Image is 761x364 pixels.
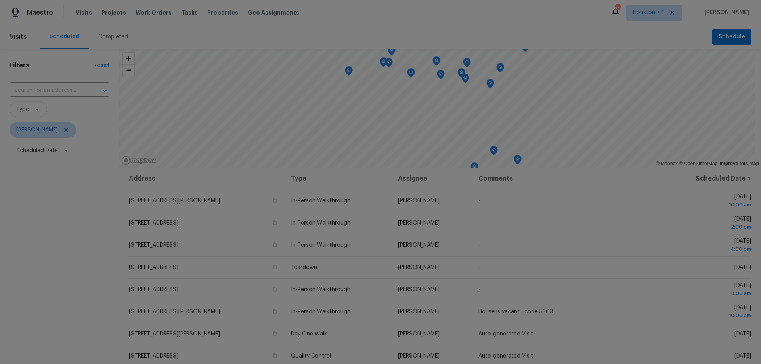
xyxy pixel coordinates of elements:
a: Mapbox [656,161,678,166]
th: Type [285,168,392,190]
span: [DATE] [665,238,751,253]
span: In-Person Walkthrough [291,220,350,226]
button: Zoom out [123,64,134,76]
button: Zoom in [123,53,134,64]
button: Copy Address [271,308,278,315]
span: - [478,198,480,204]
button: Schedule [712,29,751,45]
span: [PERSON_NAME] [398,353,440,359]
div: Map marker [514,155,522,167]
a: Improve this map [720,161,759,166]
span: [DATE] [665,194,751,209]
input: Search for an address... [10,84,87,97]
span: [DATE] [665,283,751,297]
div: 20 [615,5,620,13]
span: Properties [207,9,238,17]
span: [PERSON_NAME] [398,220,440,226]
span: Maestro [27,9,53,17]
div: Map marker [486,79,494,91]
div: Map marker [385,58,393,70]
button: Copy Address [271,286,278,293]
div: Map marker [437,70,445,82]
div: 10:00 am [665,312,751,320]
th: Assignee [392,168,472,190]
span: [DATE] [734,331,751,337]
span: Scheduled Date [16,147,58,154]
span: Quality Control [291,353,331,359]
div: 10:00 am [665,201,751,209]
span: Visits [10,28,27,46]
span: - [478,287,480,292]
span: [PERSON_NAME] [16,126,58,134]
span: [DATE] [734,265,751,270]
div: 4:00 pm [665,245,751,253]
span: House is vacant....code 5303 [478,309,553,314]
span: Tasks [181,10,198,15]
div: 8:00 am [665,290,751,297]
span: [STREET_ADDRESS] [129,220,178,226]
span: Day One Walk [291,331,327,337]
span: [PERSON_NAME] [398,265,440,270]
span: Work Orders [136,9,172,17]
span: [PERSON_NAME] [701,9,749,17]
span: [STREET_ADDRESS] [129,265,178,270]
div: Map marker [388,46,396,58]
div: Reset [93,61,109,69]
div: Scheduled [49,32,79,40]
span: Auto-generated Visit [478,353,533,359]
span: In-Person Walkthrough [291,198,350,204]
a: OpenStreetMap [679,161,717,166]
span: [DATE] [734,353,751,359]
span: Visits [76,9,92,17]
span: [STREET_ADDRESS][PERSON_NAME] [129,309,220,314]
div: Map marker [470,162,478,175]
span: Auto-generated Visit [478,331,533,337]
span: In-Person Walkthrough [291,242,350,248]
button: Copy Address [271,197,278,204]
span: [DATE] [665,305,751,320]
button: Copy Address [271,219,278,226]
div: 2:00 pm [665,223,751,231]
div: Completed [98,33,128,41]
th: Comments [472,168,659,190]
span: In-Person Walkthrough [291,287,350,292]
span: [STREET_ADDRESS][PERSON_NAME] [129,198,220,204]
button: Open [99,85,110,96]
th: Address [128,168,285,190]
span: [PERSON_NAME] [398,287,440,292]
button: Copy Address [271,352,278,359]
canvas: Map [119,49,755,168]
span: Schedule [719,32,745,42]
span: [STREET_ADDRESS] [129,353,178,359]
span: Zoom out [123,65,134,76]
span: [STREET_ADDRESS] [129,287,178,292]
span: - [478,242,480,248]
div: Map marker [463,58,471,70]
span: Geo Assignments [248,9,299,17]
span: [PERSON_NAME] [398,242,440,248]
span: Houston + 1 [633,9,664,17]
span: - [478,265,480,270]
a: Mapbox homepage [121,156,156,165]
button: Copy Address [271,241,278,248]
div: Map marker [461,74,469,86]
div: Map marker [490,146,498,158]
button: Copy Address [271,330,278,337]
span: Teardown [291,265,317,270]
span: In-Person Walkthrough [291,309,350,314]
th: Scheduled Date ↑ [659,168,751,190]
span: [STREET_ADDRESS] [129,242,178,248]
span: [PERSON_NAME] [398,331,440,337]
div: Map marker [380,57,388,70]
span: [STREET_ADDRESS][PERSON_NAME] [129,331,220,337]
div: Map marker [345,66,353,78]
span: [PERSON_NAME] [398,309,440,314]
h1: Filters [10,61,93,69]
div: Map marker [496,63,504,75]
span: Projects [101,9,126,17]
div: Map marker [407,68,415,80]
span: - [478,220,480,226]
span: Type [16,105,29,113]
span: [DATE] [665,216,751,231]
